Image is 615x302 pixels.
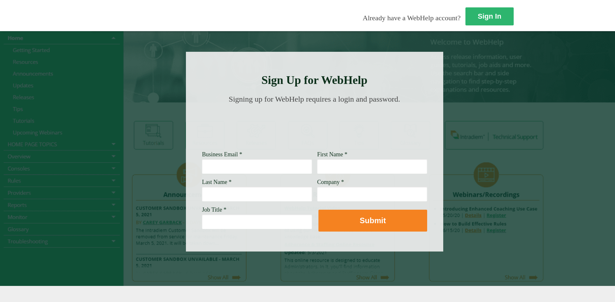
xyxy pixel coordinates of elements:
[202,151,242,158] span: Business Email *
[317,179,344,185] span: Company *
[360,216,386,225] strong: Submit
[317,151,347,158] span: First Name *
[478,12,501,20] strong: Sign In
[202,179,232,185] span: Last Name *
[465,7,514,25] a: Sign In
[318,210,427,232] button: Submit
[206,110,423,142] img: Need Credentials? Sign up below. Have Credentials? Use the sign-in button.
[229,95,400,103] span: Signing up for WebHelp requires a login and password.
[202,206,226,213] span: Job Title *
[363,14,461,22] span: Already have a WebHelp account?
[262,74,368,87] strong: Sign Up for WebHelp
